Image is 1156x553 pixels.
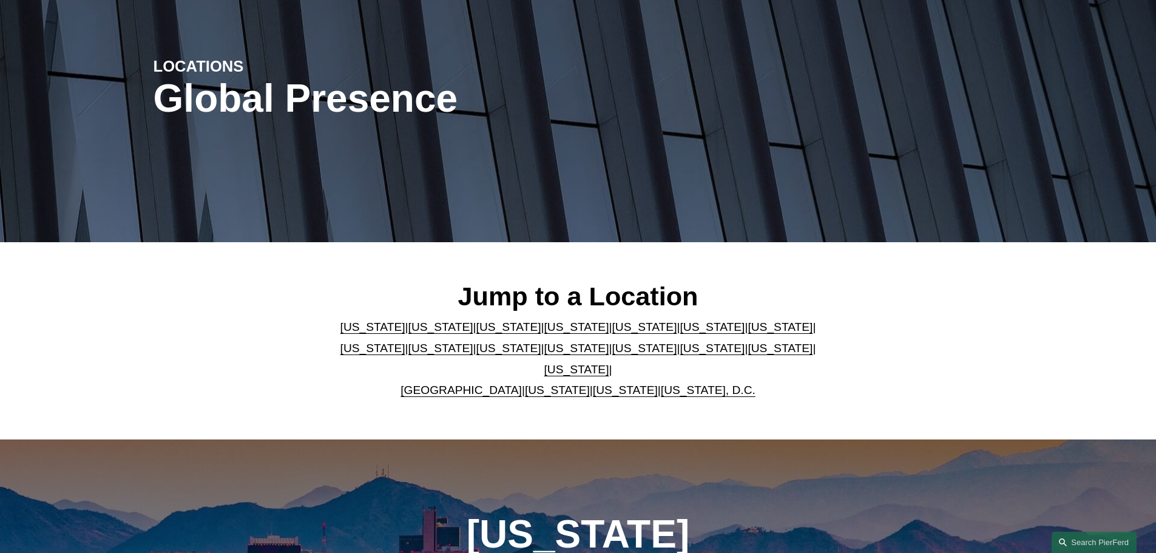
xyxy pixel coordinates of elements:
a: [US_STATE] [476,321,541,333]
a: [US_STATE] [612,321,677,333]
a: [US_STATE] [544,363,609,376]
a: [US_STATE] [593,384,658,396]
a: [US_STATE] [408,342,473,355]
a: [US_STATE] [525,384,590,396]
a: [US_STATE] [340,342,405,355]
a: [US_STATE], D.C. [661,384,755,396]
a: [GEOGRAPHIC_DATA] [401,384,522,396]
a: [US_STATE] [748,342,813,355]
a: [US_STATE] [476,342,541,355]
a: [US_STATE] [748,321,813,333]
a: [US_STATE] [680,342,745,355]
h4: LOCATIONS [154,56,366,76]
a: Search this site [1052,532,1137,553]
a: [US_STATE] [544,342,609,355]
p: | | | | | | | | | | | | | | | | | | [330,317,826,401]
h2: Jump to a Location [330,280,826,312]
a: [US_STATE] [544,321,609,333]
a: [US_STATE] [612,342,677,355]
a: [US_STATE] [340,321,405,333]
h1: Global Presence [154,76,720,121]
a: [US_STATE] [408,321,473,333]
a: [US_STATE] [680,321,745,333]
